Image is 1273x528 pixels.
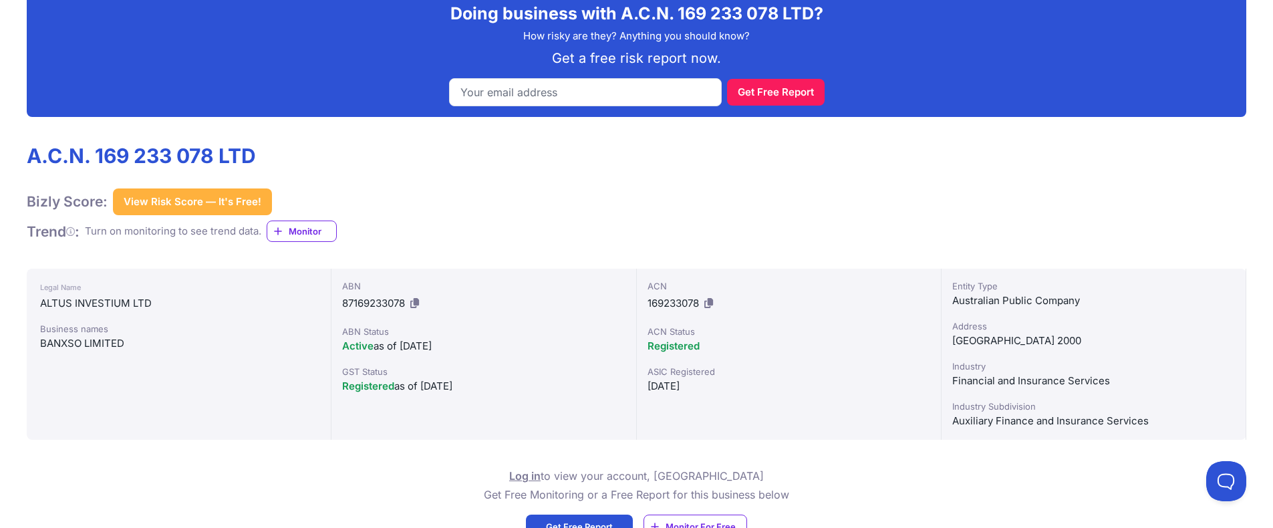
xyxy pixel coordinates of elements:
div: Entity Type [952,279,1235,293]
p: How risky are they? Anything you should know? [37,29,1236,44]
div: ACN Status [648,325,930,338]
div: ALTUS INVESTIUM LTD [40,295,317,311]
button: View Risk Score — It's Free! [113,188,272,215]
button: Get Free Report [727,79,825,106]
div: Financial and Insurance Services [952,373,1235,389]
p: to view your account, [GEOGRAPHIC_DATA] Get Free Monitoring or a Free Report for this business below [484,467,789,504]
a: Log in [509,469,541,483]
div: ACN [648,279,930,293]
div: as of [DATE] [342,378,625,394]
div: GST Status [342,365,625,378]
div: ASIC Registered [648,365,930,378]
div: ABN [342,279,625,293]
div: Industry Subdivision [952,400,1235,413]
div: Australian Public Company [952,293,1235,309]
div: Address [952,319,1235,333]
a: Monitor [267,221,337,242]
div: as of [DATE] [342,338,625,354]
div: Legal Name [40,279,317,295]
div: BANXSO LIMITED [40,336,317,352]
div: Turn on monitoring to see trend data. [85,224,261,239]
h1: A.C.N. 169 233 078 LTD [27,144,337,168]
h1: Trend : [27,223,80,241]
span: 87169233078 [342,297,405,309]
h1: Bizly Score: [27,192,108,211]
div: [GEOGRAPHIC_DATA] 2000 [952,333,1235,349]
input: Your email address [449,78,722,106]
div: Auxiliary Finance and Insurance Services [952,413,1235,429]
div: Business names [40,322,317,336]
span: 169233078 [648,297,699,309]
span: Registered [342,380,394,392]
span: Monitor [289,225,336,238]
p: Get a free risk report now. [37,49,1236,68]
h2: Doing business with A.C.N. 169 233 078 LTD? [37,3,1236,23]
div: Industry [952,360,1235,373]
iframe: Toggle Customer Support [1206,461,1246,501]
div: [DATE] [648,378,930,394]
span: Active [342,340,374,352]
div: ABN Status [342,325,625,338]
span: Registered [648,340,700,352]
